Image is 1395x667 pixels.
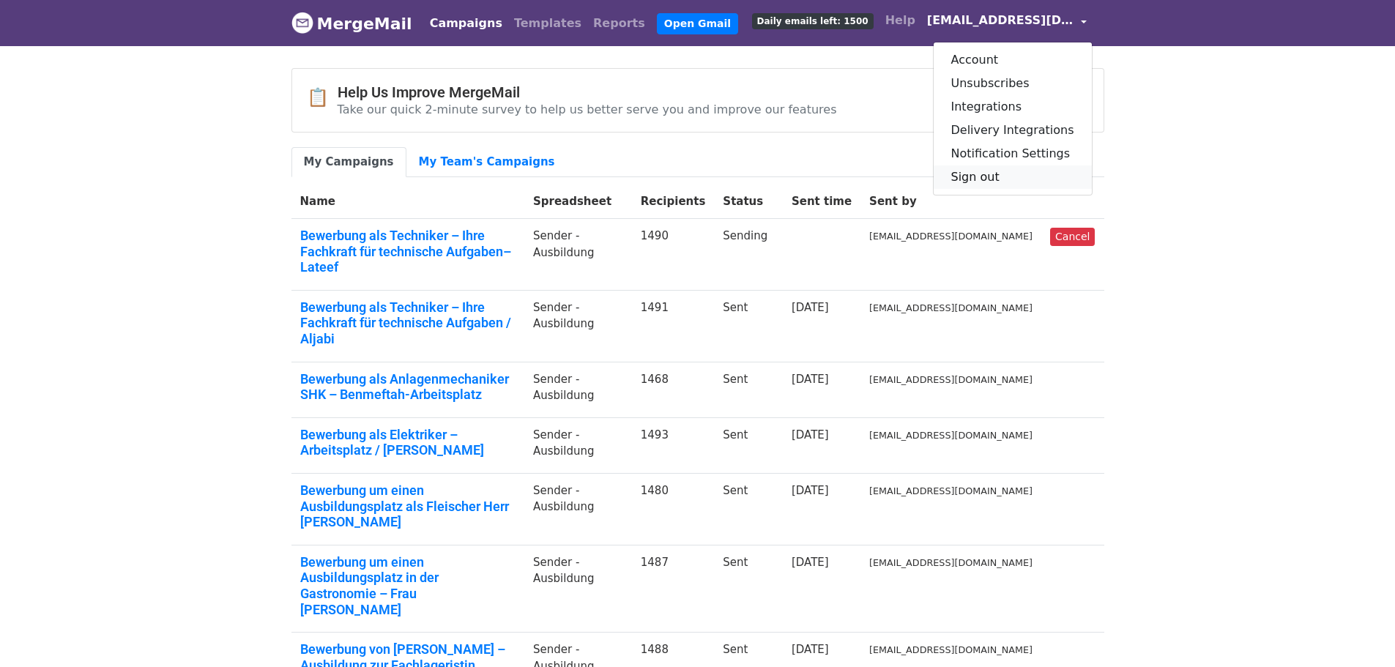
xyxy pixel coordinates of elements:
[792,643,829,656] a: [DATE]
[632,219,715,291] td: 1490
[869,374,1033,385] small: [EMAIL_ADDRESS][DOMAIN_NAME]
[714,417,783,473] td: Sent
[792,373,829,386] a: [DATE]
[300,554,516,617] a: Bewerbung um einen Ausbildungsplatz in der Gastronomie – Frau [PERSON_NAME]
[632,290,715,362] td: 1491
[869,485,1033,496] small: [EMAIL_ADDRESS][DOMAIN_NAME]
[869,231,1033,242] small: [EMAIL_ADDRESS][DOMAIN_NAME]
[406,147,568,177] a: My Team's Campaigns
[291,147,406,177] a: My Campaigns
[632,417,715,473] td: 1493
[524,417,632,473] td: Sender -Ausbildung
[524,362,632,417] td: Sender -Ausbildung
[1050,228,1095,246] a: Cancel
[860,185,1041,219] th: Sent by
[714,290,783,362] td: Sent
[879,6,921,35] a: Help
[714,545,783,632] td: Sent
[338,102,837,117] p: Take our quick 2-minute survey to help us better serve you and improve our features
[714,473,783,545] td: Sent
[714,362,783,417] td: Sent
[934,165,1092,189] a: Sign out
[869,557,1033,568] small: [EMAIL_ADDRESS][DOMAIN_NAME]
[524,185,632,219] th: Spreadsheet
[927,12,1074,29] span: [EMAIL_ADDRESS][DOMAIN_NAME]
[300,482,516,530] a: Bewerbung um einen Ausbildungsplatz als Fleischer Herr [PERSON_NAME]
[934,142,1092,165] a: Notification Settings
[714,185,783,219] th: Status
[792,484,829,497] a: [DATE]
[792,428,829,441] a: [DATE]
[792,301,829,314] a: [DATE]
[338,83,837,101] h4: Help Us Improve MergeMail
[657,13,738,34] a: Open Gmail
[307,87,338,108] span: 📋
[632,185,715,219] th: Recipients
[934,72,1092,95] a: Unsubscribes
[1322,597,1395,667] div: Chat-Widget
[752,13,874,29] span: Daily emails left: 1500
[300,299,516,347] a: Bewerbung als Techniker – Ihre Fachkraft für technische Aufgaben / Aljabi
[524,545,632,632] td: Sender -Ausbildung
[524,473,632,545] td: Sender -Ausbildung
[524,219,632,291] td: Sender -Ausbildung
[300,228,516,275] a: Bewerbung als Techniker – Ihre Fachkraft für technische Aufgaben– Lateef
[869,644,1033,655] small: [EMAIL_ADDRESS][DOMAIN_NAME]
[300,371,516,403] a: Bewerbung als Anlagenmechaniker SHK – Benmeftah-Arbeitsplatz
[424,9,508,38] a: Campaigns
[291,8,412,39] a: MergeMail
[1322,597,1395,667] iframe: Chat Widget
[934,95,1092,119] a: Integrations
[300,427,516,458] a: Bewerbung als Elektriker – Arbeitsplatz / [PERSON_NAME]
[934,119,1092,142] a: Delivery Integrations
[632,362,715,417] td: 1468
[508,9,587,38] a: Templates
[921,6,1093,40] a: [EMAIL_ADDRESS][DOMAIN_NAME]
[632,473,715,545] td: 1480
[934,48,1092,72] a: Account
[524,290,632,362] td: Sender -Ausbildung
[291,12,313,34] img: MergeMail logo
[291,185,524,219] th: Name
[783,185,860,219] th: Sent time
[587,9,651,38] a: Reports
[869,302,1033,313] small: [EMAIL_ADDRESS][DOMAIN_NAME]
[792,556,829,569] a: [DATE]
[714,219,783,291] td: Sending
[746,6,879,35] a: Daily emails left: 1500
[632,545,715,632] td: 1487
[869,430,1033,441] small: [EMAIL_ADDRESS][DOMAIN_NAME]
[933,42,1093,195] div: [EMAIL_ADDRESS][DOMAIN_NAME]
